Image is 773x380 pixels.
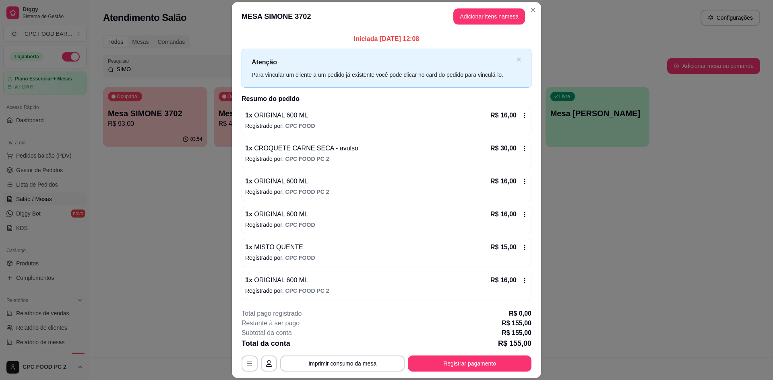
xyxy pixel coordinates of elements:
[232,2,541,31] header: MESA SIMONE 3702
[245,254,528,262] p: Registrado por:
[242,328,292,338] p: Subtotal da conta
[245,155,528,163] p: Registrado por:
[490,177,517,186] p: R$ 16,00
[517,57,521,62] button: close
[245,177,308,186] p: 1 x
[498,338,531,349] p: R$ 155,00
[245,221,528,229] p: Registrado por:
[245,242,303,252] p: 1 x
[285,189,329,195] span: CPC FOOD PC 2
[285,255,315,261] span: CPC FOOD
[527,4,539,16] button: Close
[245,287,528,295] p: Registrado por:
[490,275,517,285] p: R$ 16,00
[245,188,528,196] p: Registrado por:
[252,178,308,185] span: ORIGINAL 600 ML
[490,210,517,219] p: R$ 16,00
[245,111,308,120] p: 1 x
[490,144,517,153] p: R$ 30,00
[245,210,308,219] p: 1 x
[242,34,531,44] p: Iniciada [DATE] 12:08
[502,328,531,338] p: R$ 155,00
[245,144,358,153] p: 1 x
[285,288,329,294] span: CPC FOOD PC 2
[252,211,308,218] span: ORIGINAL 600 ML
[252,70,513,79] div: Para vincular um cliente a um pedido já existente você pode clicar no card do pedido para vinculá...
[252,112,308,119] span: ORIGINAL 600 ML
[490,242,517,252] p: R$ 15,00
[285,222,315,228] span: CPC FOOD
[252,244,303,251] span: MISTO QUENTE
[453,8,525,25] button: Adicionar itens namesa
[245,275,308,285] p: 1 x
[285,156,329,162] span: CPC FOOD PC 2
[245,122,528,130] p: Registrado por:
[285,123,315,129] span: CPC FOOD
[252,277,308,283] span: ORIGINAL 600 ML
[242,318,300,328] p: Restante à ser pago
[502,318,531,328] p: R$ 155,00
[242,309,302,318] p: Total pago registrado
[509,309,531,318] p: R$ 0,00
[408,355,531,372] button: Registrar pagamento
[242,338,290,349] p: Total da conta
[242,94,531,104] h2: Resumo do pedido
[280,355,405,372] button: Imprimir consumo da mesa
[252,145,358,152] span: CROQUETE CARNE SECA - avulso
[490,111,517,120] p: R$ 16,00
[252,57,513,67] p: Atenção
